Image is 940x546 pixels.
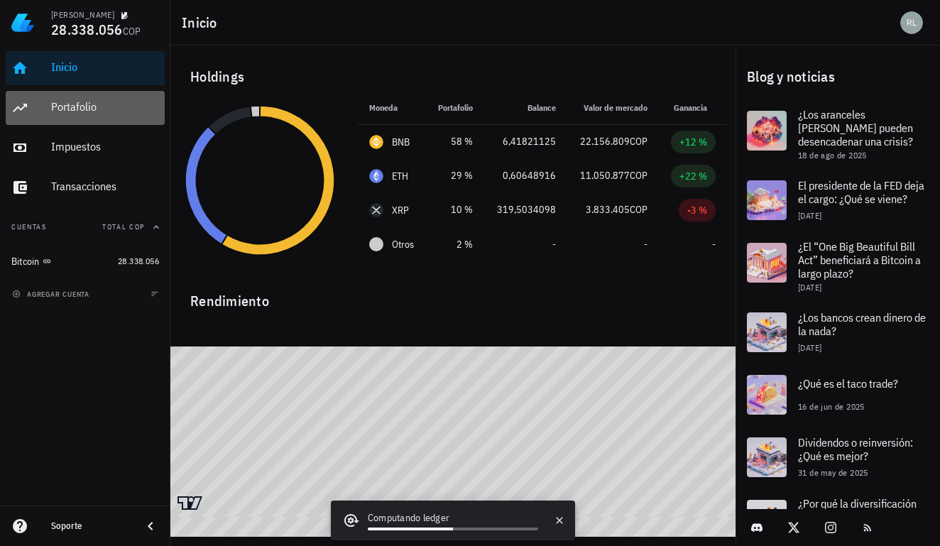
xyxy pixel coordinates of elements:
[51,100,159,114] div: Portafolio
[630,203,647,216] span: COP
[51,180,159,193] div: Transacciones
[6,91,165,125] a: Portafolio
[798,376,898,391] span: ¿Qué es el taco trade?
[51,60,159,74] div: Inicio
[437,237,473,252] div: 2 %
[674,102,716,113] span: Ganancia
[798,401,865,412] span: 16 de jun de 2025
[484,91,567,125] th: Balance
[179,54,727,99] div: Holdings
[392,135,410,149] div: BNB
[580,169,630,182] span: 11.050.877
[426,91,484,125] th: Portafolio
[798,342,821,353] span: [DATE]
[437,168,473,183] div: 29 %
[358,91,426,125] th: Moneda
[179,278,727,312] div: Rendimiento
[687,203,707,217] div: -3 %
[900,11,923,34] div: avatar
[11,256,40,268] div: Bitcoin
[630,169,647,182] span: COP
[368,510,538,528] div: Computando ledger
[369,135,383,149] div: BNB-icon
[392,169,409,183] div: ETH
[798,107,913,148] span: ¿Los aranceles [PERSON_NAME] pueden desencadenar una crisis?
[15,290,89,299] span: agregar cuenta
[679,169,707,183] div: +22 %
[798,310,926,338] span: ¿Los bancos crean dinero de la nada?
[496,134,556,149] div: 6,41821125
[644,238,647,251] span: -
[798,239,921,280] span: ¿El “One Big Beautiful Bill Act” beneficiará a Bitcoin a largo plazo?
[798,178,924,206] span: El presidente de la FED deja el cargo: ¿Qué se viene?
[586,203,630,216] span: 3.833.405
[798,435,913,463] span: Dividendos o reinversión: ¿Qué es mejor?
[736,99,940,169] a: ¿Los aranceles [PERSON_NAME] pueden desencadenar una crisis? 18 de ago de 2025
[51,140,159,153] div: Impuestos
[369,203,383,217] div: XRP-icon
[6,51,165,85] a: Inicio
[496,168,556,183] div: 0,60648916
[736,364,940,426] a: ¿Qué es el taco trade? 16 de jun de 2025
[552,238,556,251] span: -
[6,131,165,165] a: Impuestos
[177,496,202,510] a: Charting by TradingView
[182,11,223,34] h1: Inicio
[736,426,940,488] a: Dividendos o reinversión: ¿Qué es mejor? 31 de may de 2025
[51,520,131,532] div: Soporte
[51,9,114,21] div: [PERSON_NAME]
[736,54,940,99] div: Blog y noticias
[798,282,821,293] span: [DATE]
[6,244,165,278] a: Bitcoin 28.338.056
[392,237,414,252] span: Otros
[51,20,123,39] span: 28.338.056
[6,210,165,244] button: CuentasTotal COP
[736,169,940,231] a: El presidente de la FED deja el cargo: ¿Qué se viene? [DATE]
[437,134,473,149] div: 58 %
[6,170,165,204] a: Transacciones
[369,169,383,183] div: ETH-icon
[123,25,141,38] span: COP
[798,467,868,478] span: 31 de may de 2025
[736,301,940,364] a: ¿Los bancos crean dinero de la nada? [DATE]
[567,91,659,125] th: Valor de mercado
[712,238,716,251] span: -
[580,135,630,148] span: 22.156.809
[679,135,707,149] div: +12 %
[496,202,556,217] div: 319,5034098
[736,231,940,301] a: ¿El “One Big Beautiful Bill Act” beneficiará a Bitcoin a largo plazo? [DATE]
[11,11,34,34] img: LedgiFi
[437,202,473,217] div: 10 %
[798,150,867,160] span: 18 de ago de 2025
[118,256,159,266] span: 28.338.056
[9,287,96,301] button: agregar cuenta
[630,135,647,148] span: COP
[392,203,410,217] div: XRP
[102,222,145,231] span: Total COP
[798,210,821,221] span: [DATE]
